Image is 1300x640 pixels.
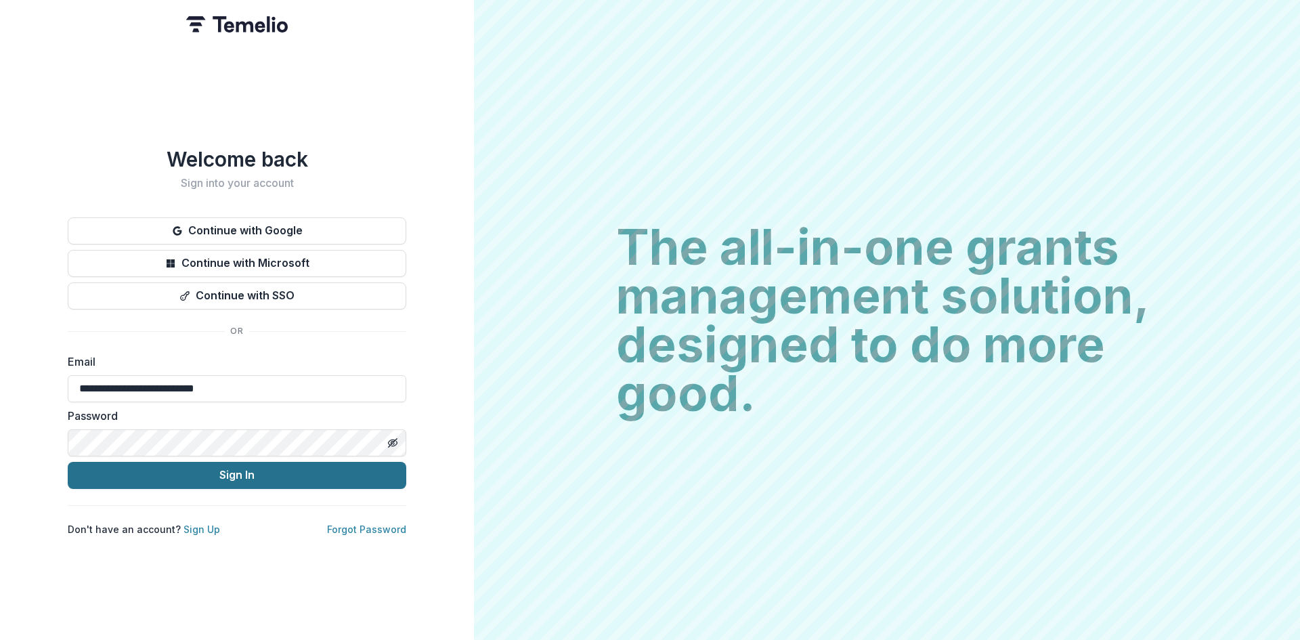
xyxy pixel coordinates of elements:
button: Toggle password visibility [382,432,404,454]
img: Temelio [186,16,288,33]
button: Continue with Microsoft [68,250,406,277]
button: Continue with SSO [68,282,406,310]
button: Continue with Google [68,217,406,244]
a: Sign Up [183,524,220,535]
a: Forgot Password [327,524,406,535]
label: Password [68,408,398,424]
h2: Sign into your account [68,177,406,190]
p: Don't have an account? [68,522,220,536]
label: Email [68,354,398,370]
h1: Welcome back [68,147,406,171]
button: Sign In [68,462,406,489]
keeper-lock: Open Keeper Popup [363,435,379,451]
